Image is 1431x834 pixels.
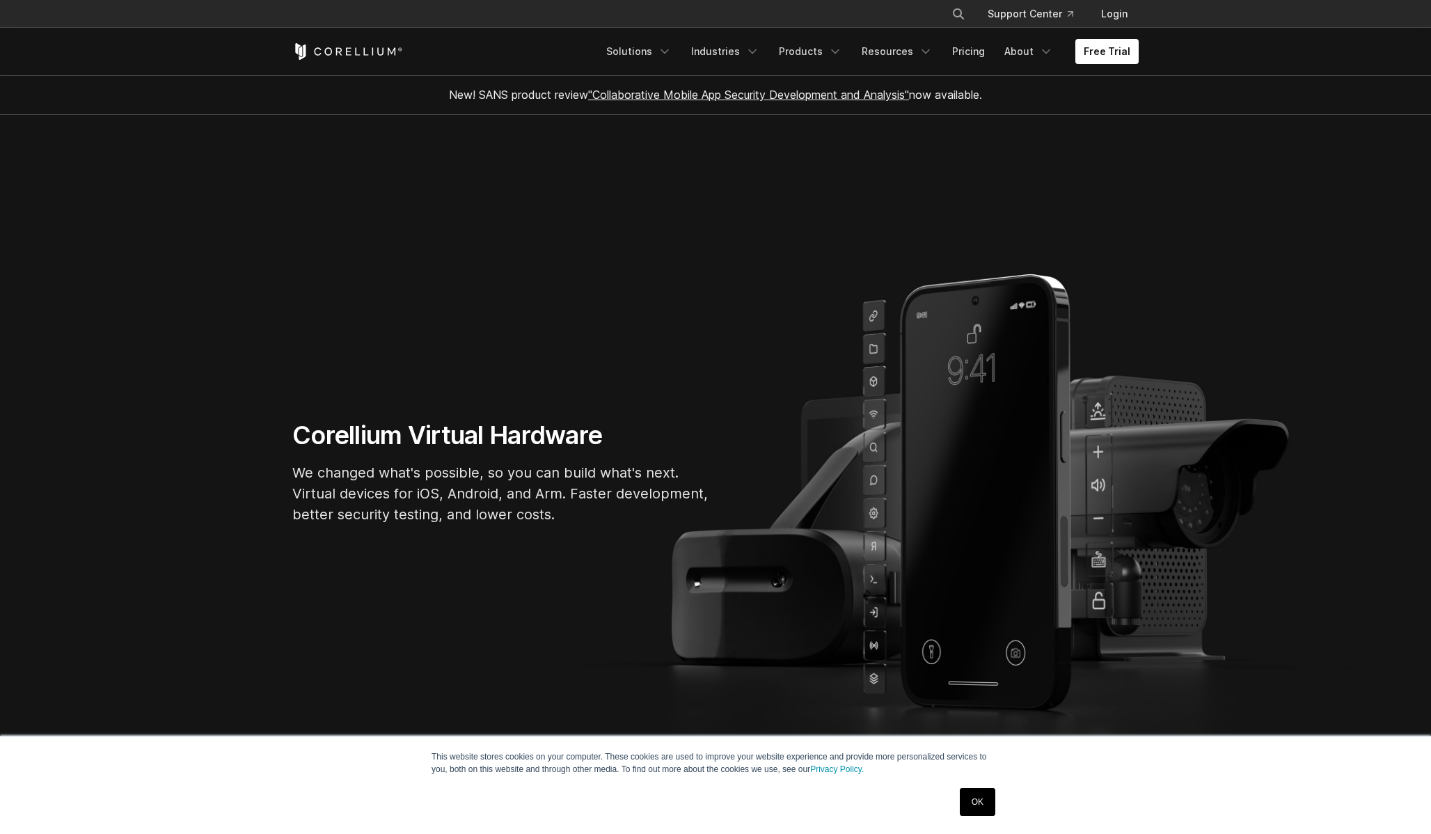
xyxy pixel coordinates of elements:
div: Navigation Menu [935,1,1139,26]
a: Support Center [977,1,1084,26]
div: Navigation Menu [598,39,1139,64]
a: Resources [853,39,941,64]
a: OK [960,788,995,816]
h1: Corellium Virtual Hardware [292,420,710,451]
a: Login [1090,1,1139,26]
a: Products [770,39,851,64]
p: We changed what's possible, so you can build what's next. Virtual devices for iOS, Android, and A... [292,462,710,525]
button: Search [946,1,971,26]
a: "Collaborative Mobile App Security Development and Analysis" [588,88,909,102]
a: Pricing [944,39,993,64]
a: Free Trial [1075,39,1139,64]
a: Solutions [598,39,680,64]
a: Industries [683,39,768,64]
a: Privacy Policy. [810,764,864,774]
a: Corellium Home [292,43,403,60]
span: New! SANS product review now available. [449,88,982,102]
p: This website stores cookies on your computer. These cookies are used to improve your website expe... [432,750,999,776]
a: About [996,39,1061,64]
